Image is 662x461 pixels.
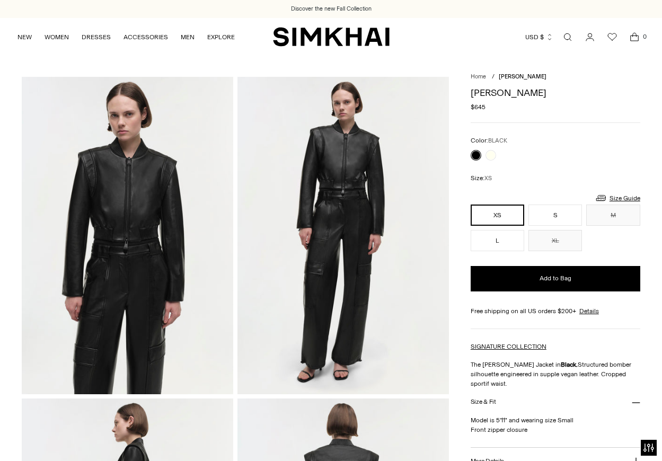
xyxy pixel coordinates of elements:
[471,73,640,82] nav: breadcrumbs
[540,274,571,283] span: Add to Bag
[471,102,486,112] span: $645
[484,175,492,182] span: XS
[499,73,546,80] span: [PERSON_NAME]
[602,26,623,48] a: Wishlist
[291,5,372,13] a: Discover the new Fall Collection
[471,415,640,435] p: Model is 5'11" and wearing size Small Front zipper closure
[525,25,553,49] button: USD $
[471,88,640,97] h1: [PERSON_NAME]
[557,26,578,48] a: Open search modal
[273,26,390,47] a: SIMKHAI
[640,32,649,41] span: 0
[488,137,507,144] span: BLACK
[22,77,233,394] img: Doreen Jacket
[471,230,524,251] button: L
[471,73,486,80] a: Home
[528,205,582,226] button: S
[123,25,168,49] a: ACCESSORIES
[586,205,640,226] button: M
[45,25,69,49] a: WOMEN
[471,306,640,316] div: Free shipping on all US orders $200+
[595,191,640,205] a: Size Guide
[471,205,524,226] button: XS
[579,306,599,316] a: Details
[82,25,111,49] a: DRESSES
[492,73,495,82] div: /
[471,360,640,388] p: The [PERSON_NAME] Jacket in Structured bomber silhouette engineered in supple vegan leather. Crop...
[237,77,449,394] img: Doreen Jacket
[624,26,645,48] a: Open cart modal
[579,26,601,48] a: Go to the account page
[207,25,235,49] a: EXPLORE
[471,173,492,183] label: Size:
[528,230,582,251] button: XL
[17,25,32,49] a: NEW
[561,361,578,368] strong: Black.
[471,136,507,146] label: Color:
[471,398,496,405] h3: Size & Fit
[181,25,195,49] a: MEN
[471,266,640,291] button: Add to Bag
[471,343,546,350] a: SIGNATURE COLLECTION
[471,388,640,415] button: Size & Fit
